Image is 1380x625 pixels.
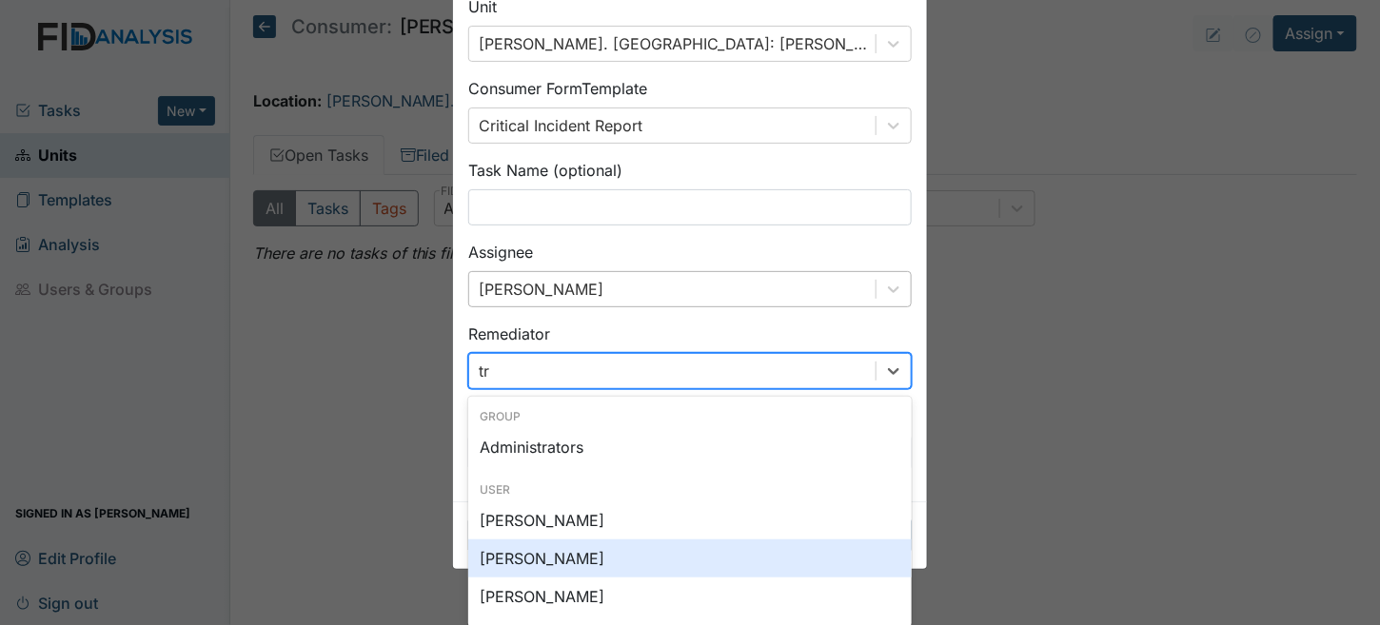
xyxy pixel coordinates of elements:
div: User [468,481,912,498]
div: Administrators [468,428,912,466]
div: Critical Incident Report [479,114,642,137]
div: [PERSON_NAME] [479,278,603,301]
label: Assignee [468,241,533,264]
label: Remediator [468,322,550,345]
div: [PERSON_NAME] [468,577,912,615]
label: Consumer Form Template [468,77,647,100]
div: [PERSON_NAME] [468,539,912,577]
div: Group [468,408,912,425]
div: [PERSON_NAME] [468,501,912,539]
label: Task Name (optional) [468,159,622,182]
div: [PERSON_NAME]. [GEOGRAPHIC_DATA]: [PERSON_NAME] (Consumer) [479,32,877,55]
